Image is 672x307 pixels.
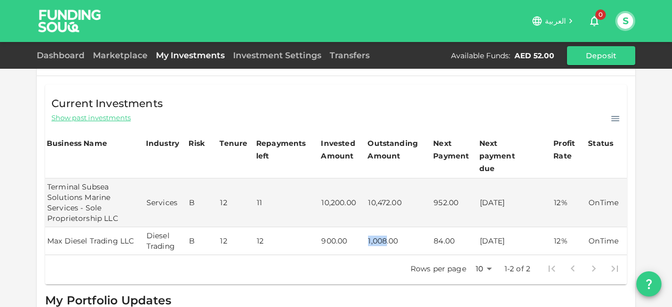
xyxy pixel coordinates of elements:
[545,16,566,26] span: العربية
[218,227,255,255] td: 12
[229,50,325,60] a: Investment Settings
[432,227,477,255] td: 84.00
[366,178,432,227] td: 10,472.00
[37,50,89,60] a: Dashboard
[219,137,247,150] div: Tenure
[45,178,144,227] td: Terminal Subsea Solutions Marine Services - Sole Proprietorship LLC
[47,137,107,150] div: Business Name
[586,178,627,227] td: OnTime
[188,137,209,150] div: Risk
[319,227,366,255] td: 900.00
[367,137,420,162] div: Outstanding Amount
[451,50,510,61] div: Available Funds :
[470,261,496,277] div: 10
[595,9,606,20] span: 0
[411,263,466,274] p: Rows per page
[584,10,605,31] button: 0
[366,227,432,255] td: 1,008.00
[187,227,218,255] td: B
[45,227,144,255] td: Max Diesel Trading LLC
[51,113,131,123] span: Show past investments
[478,227,552,255] td: [DATE]
[617,13,633,29] button: S
[433,137,476,162] div: Next Payment
[256,137,309,162] div: Repayments left
[321,137,364,162] div: Invested Amount
[552,227,586,255] td: 12%
[51,95,163,112] span: Current Investments
[514,50,554,61] div: AED 52.00
[146,137,179,150] div: Industry
[144,178,187,227] td: Services
[553,137,585,162] div: Profit Rate
[586,227,627,255] td: OnTime
[89,50,152,60] a: Marketplace
[479,137,532,175] div: Next payment due
[255,227,320,255] td: 12
[319,178,366,227] td: 10,200.00
[588,137,614,150] div: Status
[152,50,229,60] a: My Investments
[567,46,635,65] button: Deposit
[255,178,320,227] td: 11
[325,50,374,60] a: Transfers
[636,271,661,297] button: question
[144,227,187,255] td: Diesel Trading
[505,263,530,274] p: 1-2 of 2
[432,178,477,227] td: 952.00
[552,178,586,227] td: 12%
[478,178,552,227] td: [DATE]
[187,178,218,227] td: B
[218,178,255,227] td: 12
